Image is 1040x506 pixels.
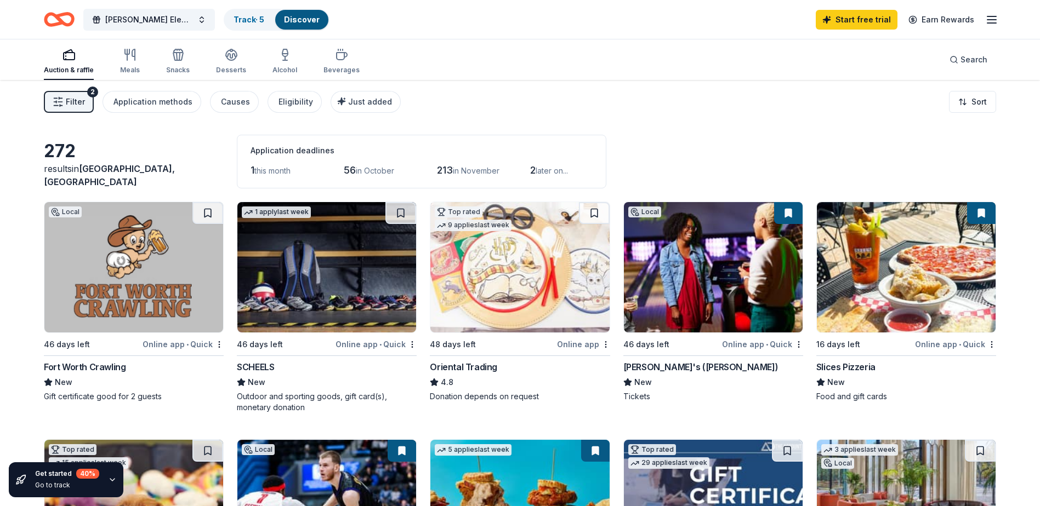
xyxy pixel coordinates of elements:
div: Local [628,206,661,217]
div: Fort Worth Crawling [44,360,126,373]
div: 46 days left [44,338,90,351]
div: Meals [120,66,140,74]
a: Discover [284,15,320,24]
span: • [766,340,768,349]
button: Desserts [216,44,246,80]
div: Causes [221,95,250,108]
div: Local [49,206,82,217]
a: Image for Oriental TradingTop rated9 applieslast week48 days leftOnline appOriental Trading4.8Don... [430,202,610,402]
button: Beverages [323,44,360,80]
button: [PERSON_NAME] Elementary PTA [83,9,215,31]
div: 272 [44,140,224,162]
span: Filter [66,95,85,108]
div: results [44,162,224,188]
div: Online app Quick [336,337,417,351]
div: Oriental Trading [430,360,497,373]
button: Snacks [166,44,190,80]
div: Donation depends on request [430,391,610,402]
div: 2 [87,87,98,97]
div: Beverages [323,66,360,74]
span: this month [254,166,291,175]
div: Gift certificate good for 2 guests [44,391,224,402]
span: New [827,376,845,389]
span: New [55,376,72,389]
div: Food and gift cards [816,391,996,402]
span: 4.8 [441,376,453,389]
div: Local [821,458,854,469]
div: 16 days left [816,338,860,351]
a: Home [44,7,75,32]
button: Filter2 [44,91,94,113]
span: Search [961,53,987,66]
button: Application methods [103,91,201,113]
span: in October [356,166,394,175]
div: 46 days left [623,338,669,351]
div: [PERSON_NAME]'s ([PERSON_NAME]) [623,360,778,373]
div: Go to track [35,481,99,490]
button: Sort [949,91,996,113]
div: 5 applies last week [435,444,512,456]
div: Auction & raffle [44,66,94,74]
a: Earn Rewards [902,10,981,30]
div: Slices Pizzeria [816,360,876,373]
img: Image for SCHEELS [237,202,416,332]
span: Sort [971,95,987,108]
div: Tickets [623,391,803,402]
div: Online app [557,337,610,351]
div: Top rated [628,444,676,455]
button: Causes [210,91,259,113]
div: Online app Quick [722,337,803,351]
span: 213 [437,164,453,176]
div: Desserts [216,66,246,74]
div: Snacks [166,66,190,74]
div: Outdoor and sporting goods, gift card(s), monetary donation [237,391,417,413]
div: 3 applies last week [821,444,898,456]
button: Track· 5Discover [224,9,329,31]
div: Online app Quick [915,337,996,351]
div: 29 applies last week [628,457,709,469]
button: Meals [120,44,140,80]
img: Image for Fort Worth Crawling [44,202,223,332]
img: Image for Andy B's (Denton) [624,202,803,332]
button: Eligibility [268,91,322,113]
span: 1 [251,164,254,176]
div: Application deadlines [251,144,593,157]
a: Image for Fort Worth CrawlingLocal46 days leftOnline app•QuickFort Worth CrawlingNewGift certific... [44,202,224,402]
span: New [248,376,265,389]
div: SCHEELS [237,360,274,373]
span: [GEOGRAPHIC_DATA], [GEOGRAPHIC_DATA] [44,163,175,187]
a: Image for Andy B's (Denton)Local46 days leftOnline app•Quick[PERSON_NAME]'s ([PERSON_NAME])NewTic... [623,202,803,402]
span: 56 [344,164,356,176]
img: Image for Oriental Trading [430,202,609,332]
button: Auction & raffle [44,44,94,80]
a: Image for Slices Pizzeria16 days leftOnline app•QuickSlices PizzeriaNewFood and gift cards [816,202,996,402]
span: • [379,340,382,349]
button: Search [941,49,996,71]
span: [PERSON_NAME] Elementary PTA [105,13,193,26]
span: New [634,376,652,389]
div: 48 days left [430,338,476,351]
div: Top rated [435,206,482,217]
div: Application methods [113,95,192,108]
span: later on... [536,166,568,175]
div: Local [242,444,275,455]
a: Track· 5 [234,15,264,24]
div: Top rated [49,444,96,455]
span: • [186,340,189,349]
button: Alcohol [272,44,297,80]
div: Online app Quick [143,337,224,351]
span: • [959,340,961,349]
span: Just added [348,97,392,106]
div: Eligibility [279,95,313,108]
div: Get started [35,469,99,479]
div: 40 % [76,469,99,479]
div: 1 apply last week [242,206,311,218]
img: Image for Slices Pizzeria [817,202,996,332]
a: Image for SCHEELS1 applylast week46 days leftOnline app•QuickSCHEELSNewOutdoor and sporting goods... [237,202,417,413]
div: Alcohol [272,66,297,74]
span: in [44,163,175,187]
div: 46 days left [237,338,283,351]
span: 2 [530,164,536,176]
span: in November [453,166,499,175]
button: Just added [331,91,401,113]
